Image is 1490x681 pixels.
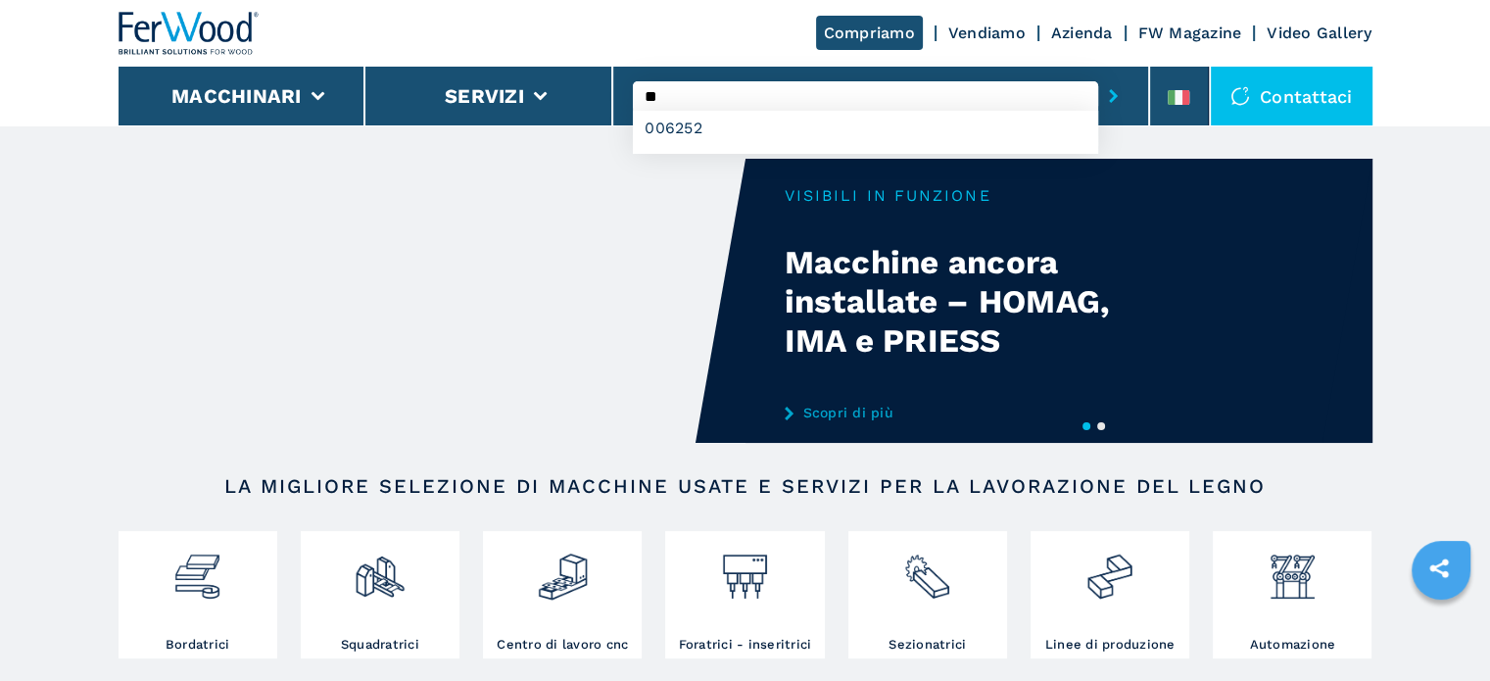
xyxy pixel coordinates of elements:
button: 1 [1082,422,1090,430]
a: Compriamo [816,16,923,50]
a: Squadratrici [301,531,459,658]
img: Contattaci [1230,86,1250,106]
img: squadratrici_2.png [354,536,406,603]
h3: Bordatrici [166,636,230,654]
img: Ferwood [119,12,260,55]
img: automazione.png [1267,536,1319,603]
h3: Automazione [1249,636,1335,654]
div: 006252 [633,111,1098,146]
h3: Squadratrici [341,636,419,654]
img: foratrici_inseritrici_2.png [719,536,771,603]
button: submit-button [1098,73,1129,119]
h3: Linee di produzione [1045,636,1176,654]
img: linee_di_produzione_2.png [1083,536,1135,603]
img: centro_di_lavoro_cnc_2.png [537,536,589,603]
a: Automazione [1213,531,1371,658]
a: Azienda [1051,24,1113,42]
a: Vendiamo [948,24,1026,42]
button: 2 [1097,422,1105,430]
h2: LA MIGLIORE SELEZIONE DI MACCHINE USATE E SERVIZI PER LA LAVORAZIONE DEL LEGNO [181,474,1310,498]
a: Foratrici - inseritrici [665,531,824,658]
img: bordatrici_1.png [171,536,223,603]
video: Your browser does not support the video tag. [119,159,745,443]
h3: Sezionatrici [889,636,966,654]
a: FW Magazine [1138,24,1242,42]
a: sharethis [1415,544,1464,593]
a: Video Gallery [1267,24,1371,42]
h3: Centro di lavoro cnc [497,636,628,654]
h3: Foratrici - inseritrici [679,636,812,654]
img: sezionatrici_2.png [901,536,953,603]
a: Scopri di più [785,405,1169,420]
a: Linee di produzione [1031,531,1189,658]
a: Centro di lavoro cnc [483,531,642,658]
a: Bordatrici [119,531,277,658]
iframe: Chat [1407,593,1475,666]
button: Servizi [445,84,524,108]
div: Contattaci [1211,67,1372,125]
a: Sezionatrici [848,531,1007,658]
button: Macchinari [171,84,302,108]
